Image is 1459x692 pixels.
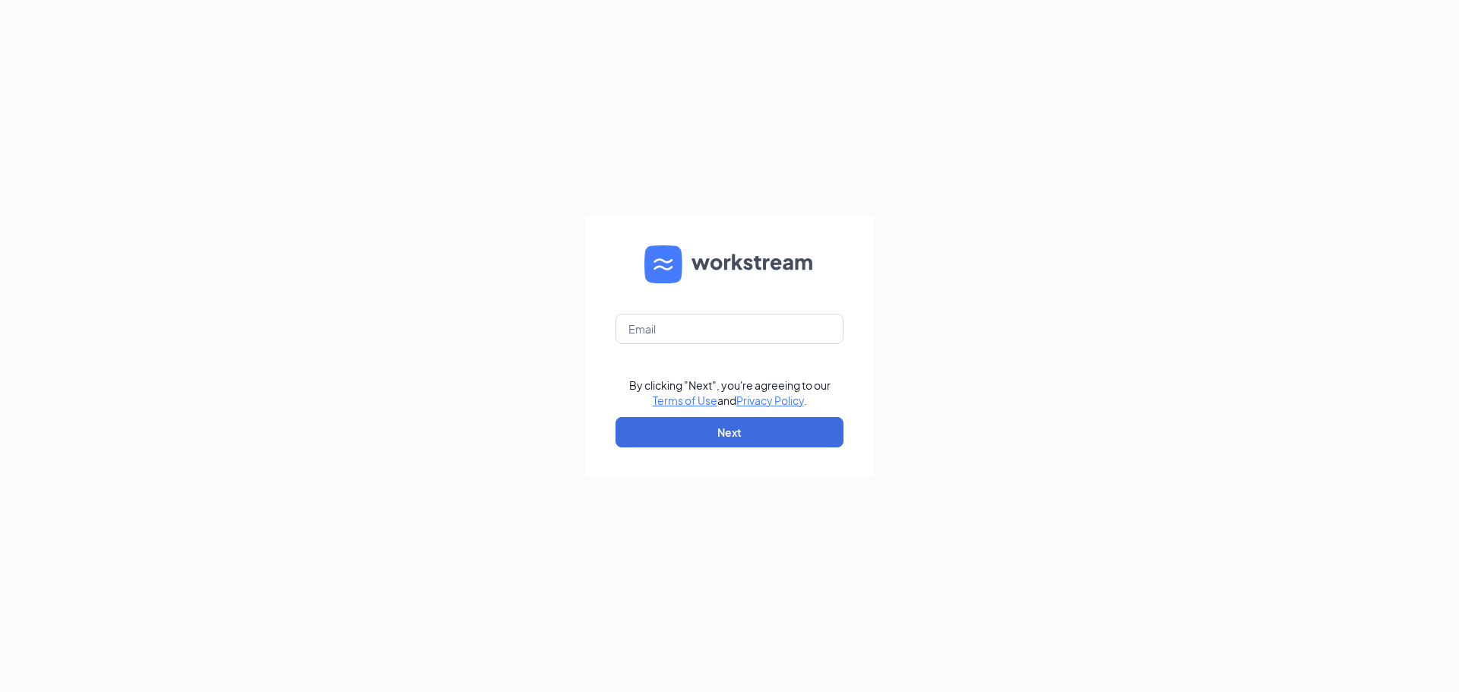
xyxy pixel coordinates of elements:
a: Privacy Policy [736,393,804,407]
input: Email [616,314,843,344]
div: By clicking "Next", you're agreeing to our and . [629,378,831,408]
img: WS logo and Workstream text [644,245,815,283]
button: Next [616,417,843,447]
a: Terms of Use [653,393,717,407]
